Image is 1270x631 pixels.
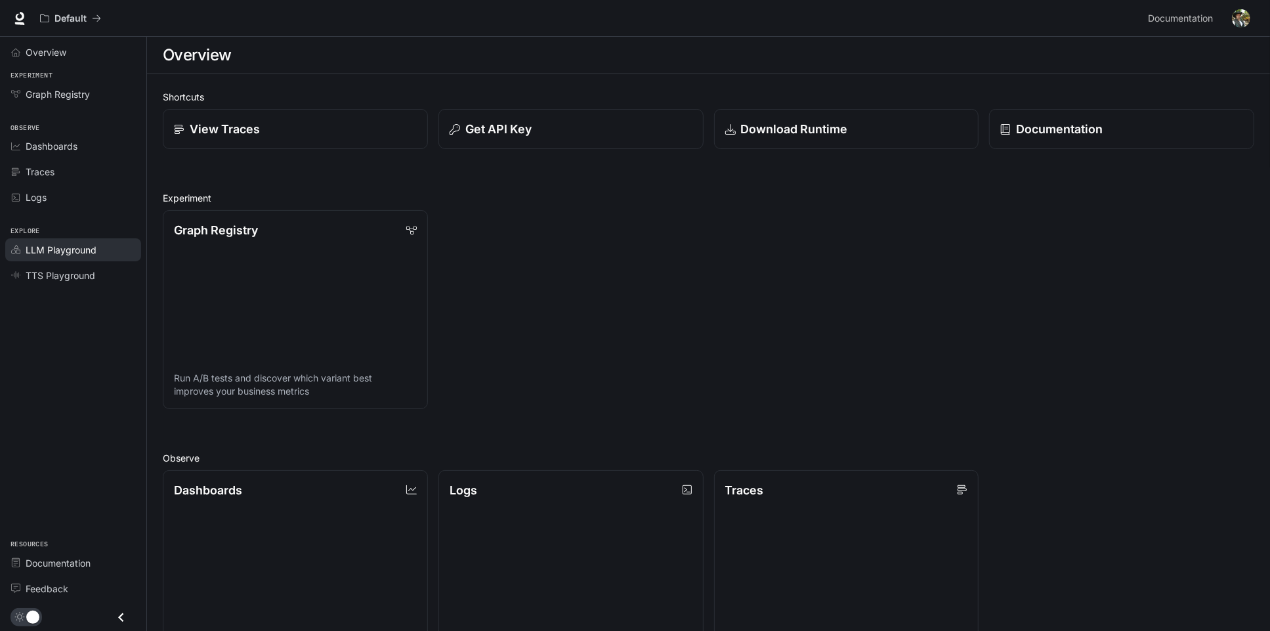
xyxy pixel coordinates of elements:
[5,186,141,209] a: Logs
[741,120,848,138] p: Download Runtime
[163,90,1254,104] h2: Shortcuts
[1016,120,1103,138] p: Documentation
[5,552,141,575] a: Documentation
[26,190,47,204] span: Logs
[174,221,258,239] p: Graph Registry
[5,160,141,183] a: Traces
[163,42,232,68] h1: Overview
[163,451,1254,465] h2: Observe
[725,481,764,499] p: Traces
[26,556,91,570] span: Documentation
[1143,5,1223,32] a: Documentation
[5,238,141,261] a: LLM Playground
[163,210,428,409] a: Graph RegistryRun A/B tests and discover which variant best improves your business metrics
[26,139,77,153] span: Dashboards
[5,264,141,287] a: TTS Playground
[106,604,136,631] button: Close drawer
[26,243,96,257] span: LLM Playground
[54,13,87,24] p: Default
[34,5,107,32] button: All workspaces
[26,269,95,282] span: TTS Playground
[26,609,39,624] span: Dark mode toggle
[438,109,704,149] button: Get API Key
[5,83,141,106] a: Graph Registry
[26,87,90,101] span: Graph Registry
[5,41,141,64] a: Overview
[174,481,242,499] p: Dashboards
[5,135,141,158] a: Dashboards
[26,582,68,596] span: Feedback
[26,165,54,179] span: Traces
[450,481,477,499] p: Logs
[5,577,141,600] a: Feedback
[163,109,428,149] a: View Traces
[190,120,260,138] p: View Traces
[1148,11,1213,27] span: Documentation
[989,109,1254,149] a: Documentation
[163,191,1254,205] h2: Experiment
[26,45,66,59] span: Overview
[174,372,417,398] p: Run A/B tests and discover which variant best improves your business metrics
[714,109,979,149] a: Download Runtime
[465,120,532,138] p: Get API Key
[1228,5,1254,32] button: User avatar
[1232,9,1250,28] img: User avatar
